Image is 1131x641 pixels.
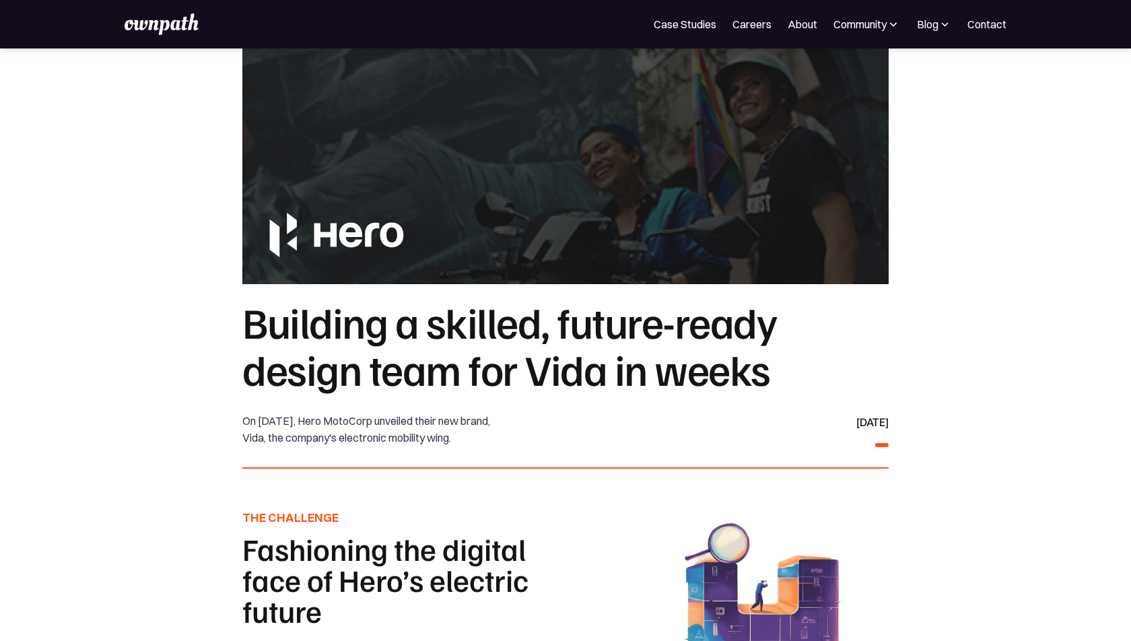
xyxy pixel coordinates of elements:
div: Blog [916,16,951,32]
div: Blog [917,16,938,32]
h5: THE CHALLENGE [242,509,563,527]
div: Community [833,16,887,32]
h1: Fashioning the digital face of Hero’s electric future [242,533,563,626]
a: Careers [732,16,772,32]
div: [DATE] [856,413,889,432]
h1: Building a skilled, future-ready design team for Vida in weeks [242,298,889,393]
a: About [788,16,817,32]
div: Community [833,16,900,32]
div: On [DATE], Hero MotoCorp unveiled their new brand, Vida, the company's electronic mobility wing. [242,413,497,447]
a: Contact [967,16,1006,32]
a: Case Studies [654,16,716,32]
